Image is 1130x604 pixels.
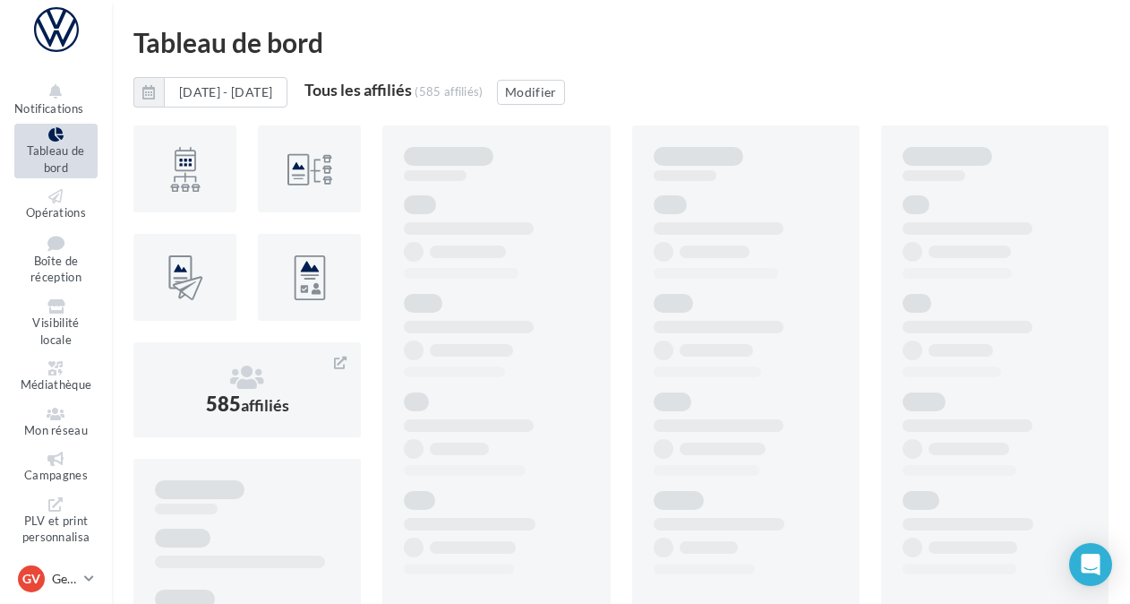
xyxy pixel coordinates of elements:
span: Campagnes [24,468,88,482]
span: Mon réseau [24,423,88,437]
a: Visibilité locale [14,296,98,350]
a: Campagnes [14,448,98,487]
span: Opérations [26,205,86,220]
a: Mon réseau [14,403,98,442]
span: Notifications [14,101,83,116]
div: Tous les affiliés [304,82,412,98]
span: 585 [206,392,289,416]
a: Tableau de bord [14,124,98,178]
p: Gestionnaire VW [52,570,77,588]
div: (585 affiliés) [415,84,484,99]
button: [DATE] - [DATE] [164,77,287,108]
span: Visibilité locale [32,315,79,347]
span: Tableau de bord [27,143,84,175]
div: Tableau de bord [133,29,1109,56]
button: [DATE] - [DATE] [133,77,287,108]
a: PLV et print personnalisable [14,494,98,565]
span: GV [22,570,40,588]
button: Modifier [497,80,565,105]
span: affiliés [241,395,289,415]
span: Médiathèque [21,377,92,392]
div: Open Intercom Messenger [1069,543,1112,586]
span: PLV et print personnalisable [22,513,90,561]
span: Boîte de réception [30,254,81,285]
a: Boîte de réception [14,231,98,289]
a: Opérations [14,186,98,224]
a: Médiathèque [14,358,98,396]
a: GV Gestionnaire VW [14,562,98,596]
